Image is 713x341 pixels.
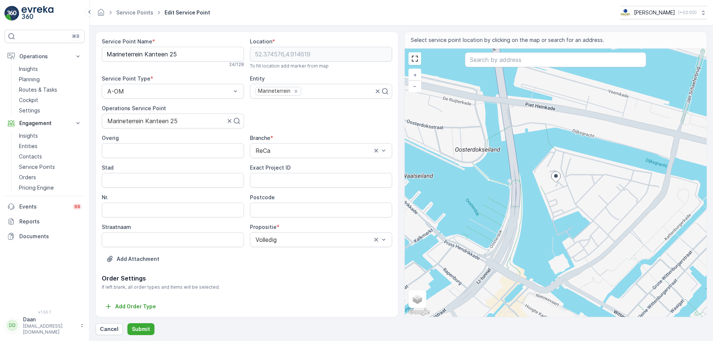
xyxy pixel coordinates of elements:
[16,141,85,151] a: Entities
[4,6,19,21] img: logo
[250,135,270,141] label: Branche
[19,153,42,160] p: Contacts
[19,233,82,240] p: Documents
[678,10,697,16] p: ( +02:00 )
[19,203,68,210] p: Events
[19,53,70,60] p: Operations
[163,9,212,16] span: Edit Service Point
[19,107,40,114] p: Settings
[250,75,265,82] label: Entity
[250,164,291,171] label: Exact Project ID
[117,255,159,263] p: Add Attachment
[16,74,85,85] a: Planning
[16,151,85,162] a: Contacts
[19,163,55,171] p: Service Points
[4,116,85,131] button: Engagement
[256,87,292,95] div: Marineterrein
[620,6,707,19] button: [PERSON_NAME](+02:00)
[23,316,76,323] p: Daan
[4,316,85,335] button: DDDaan[EMAIL_ADDRESS][DOMAIN_NAME]
[250,224,277,230] label: Propositie
[72,33,79,39] p: ⌘B
[19,86,57,94] p: Routes & Tasks
[16,162,85,172] a: Service Points
[23,323,76,335] p: [EMAIL_ADDRESS][DOMAIN_NAME]
[19,132,38,140] p: Insights
[292,88,300,95] div: Remove Marineterrein
[413,72,417,78] span: +
[16,64,85,74] a: Insights
[409,53,420,64] a: View Fullscreen
[97,11,105,17] a: Homepage
[4,214,85,229] a: Reports
[407,307,431,317] img: Google
[102,253,164,265] button: Upload File
[6,319,18,331] div: DD
[132,325,150,333] p: Submit
[250,63,329,69] span: To fill location add marker from map
[409,291,426,307] a: Layers
[19,184,54,191] p: Pricing Engine
[620,9,631,17] img: basis-logo_rgb2x.png
[409,81,420,92] a: Zoom Out
[465,52,646,67] input: Search by address
[409,69,420,81] a: Zoom In
[16,131,85,141] a: Insights
[229,62,244,68] p: 24 / 128
[411,36,604,44] span: Select service point location by clicking on the map or search for an address.
[16,105,85,116] a: Settings
[102,38,152,45] label: Service Point Name
[407,307,431,317] a: Open this area in Google Maps (opens a new window)
[102,224,131,230] label: Straatnaam
[102,75,150,82] label: Service Point Type
[74,204,80,210] p: 99
[127,323,154,335] button: Submit
[19,218,82,225] p: Reports
[19,76,40,83] p: Planning
[95,323,123,335] button: Cancel
[634,9,675,16] p: [PERSON_NAME]
[250,194,275,200] label: Postcode
[4,310,85,314] span: v 1.50.1
[4,229,85,244] a: Documents
[16,183,85,193] a: Pricing Engine
[16,95,85,105] a: Cockpit
[102,105,166,111] label: Operations Service Point
[19,65,38,73] p: Insights
[16,85,85,95] a: Routes & Tasks
[19,119,70,127] p: Engagement
[413,83,417,89] span: −
[4,49,85,64] button: Operations
[102,284,392,290] span: If left blank, all order types and Items will be selected.
[102,274,392,283] p: Order Settings
[4,199,85,214] a: Events99
[100,325,118,333] p: Cancel
[115,303,156,310] p: Add Order Type
[102,194,108,200] label: Nr.
[116,9,153,16] a: Service Points
[22,6,53,21] img: logo_light-DOdMpM7g.png
[250,38,272,45] label: Location
[19,142,38,150] p: Entities
[102,135,119,141] label: Overig
[102,302,159,311] button: Add Order Type
[19,174,36,181] p: Orders
[19,96,38,104] p: Cockpit
[16,172,85,183] a: Orders
[102,164,114,171] label: Stad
